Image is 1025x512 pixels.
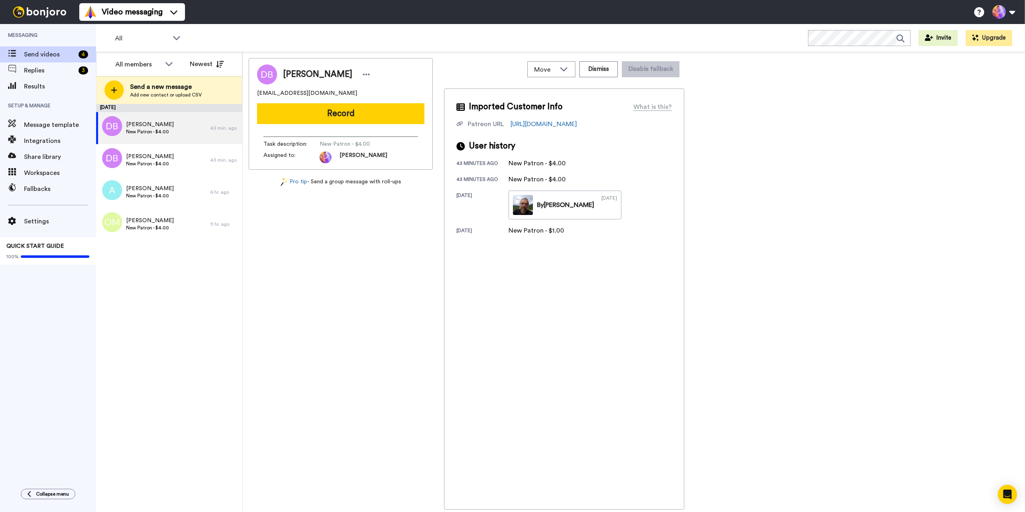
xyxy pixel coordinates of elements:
[24,152,96,162] span: Share library
[263,151,320,163] span: Assigned to:
[6,243,64,249] span: QUICK START GUIDE
[24,184,96,194] span: Fallbacks
[10,6,70,18] img: bj-logo-header-white.svg
[601,195,617,215] div: [DATE]
[510,121,577,127] a: [URL][DOMAIN_NAME]
[257,64,277,84] img: Image of Danny Biondolillo
[102,148,122,168] img: db.png
[24,168,96,178] span: Workspaces
[78,50,88,58] div: 4
[24,136,96,146] span: Integrations
[24,50,75,59] span: Send videos
[249,178,433,186] div: - Send a group message with roll-ups
[210,157,238,163] div: 43 min. ago
[115,60,161,69] div: All members
[24,120,96,130] span: Message template
[257,89,357,97] span: [EMAIL_ADDRESS][DOMAIN_NAME]
[633,102,672,112] div: What is this?
[210,189,238,195] div: 6 hr. ago
[513,195,533,215] img: 43b77242-b8b9-4b93-90aa-7458df211bb3-thumb.jpg
[508,226,564,235] div: New Patron - $1.00
[456,176,508,184] div: 43 minutes ago
[96,104,242,112] div: [DATE]
[130,92,202,98] span: Add new contact or upload CSV
[126,193,174,199] span: New Patron - $4.00
[184,56,230,72] button: Newest
[126,161,174,167] span: New Patron - $4.00
[24,217,96,226] span: Settings
[115,34,169,43] span: All
[508,191,621,219] a: By[PERSON_NAME][DATE]
[998,485,1017,504] div: Open Intercom Messenger
[918,30,958,46] button: Invite
[469,101,563,113] span: Imported Customer Info
[257,103,424,124] button: Record
[579,61,618,77] button: Dismiss
[126,129,174,135] span: New Patron - $4.00
[263,140,320,148] span: Task description :
[6,253,19,260] span: 100%
[622,61,679,77] button: Disable fallback
[966,30,1012,46] button: Upgrade
[283,68,352,80] span: [PERSON_NAME]
[130,82,202,92] span: Send a new message
[102,212,122,232] img: om.png
[537,200,594,210] div: By [PERSON_NAME]
[340,151,387,163] span: [PERSON_NAME]
[456,192,508,219] div: [DATE]
[210,125,238,131] div: 43 min. ago
[126,120,174,129] span: [PERSON_NAME]
[508,175,566,184] div: New Patron - $4.00
[126,185,174,193] span: [PERSON_NAME]
[281,178,288,186] img: magic-wand.svg
[21,489,75,499] button: Collapse menu
[126,217,174,225] span: [PERSON_NAME]
[24,82,96,91] span: Results
[78,66,88,74] div: 3
[102,180,122,200] img: a.png
[126,225,174,231] span: New Patron - $4.00
[508,159,566,168] div: New Patron - $4.00
[320,140,396,148] span: New Patron - $4.00
[534,65,556,74] span: Move
[456,227,508,235] div: [DATE]
[24,66,75,75] span: Replies
[210,221,238,227] div: 11 hr. ago
[84,6,97,18] img: vm-color.svg
[456,160,508,168] div: 43 minutes ago
[36,491,69,497] span: Collapse menu
[469,140,515,152] span: User history
[468,119,504,129] div: Patreon URL
[281,178,307,186] a: Pro tip
[102,116,122,136] img: db.png
[126,153,174,161] span: [PERSON_NAME]
[102,6,163,18] span: Video messaging
[320,151,332,163] img: photo.jpg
